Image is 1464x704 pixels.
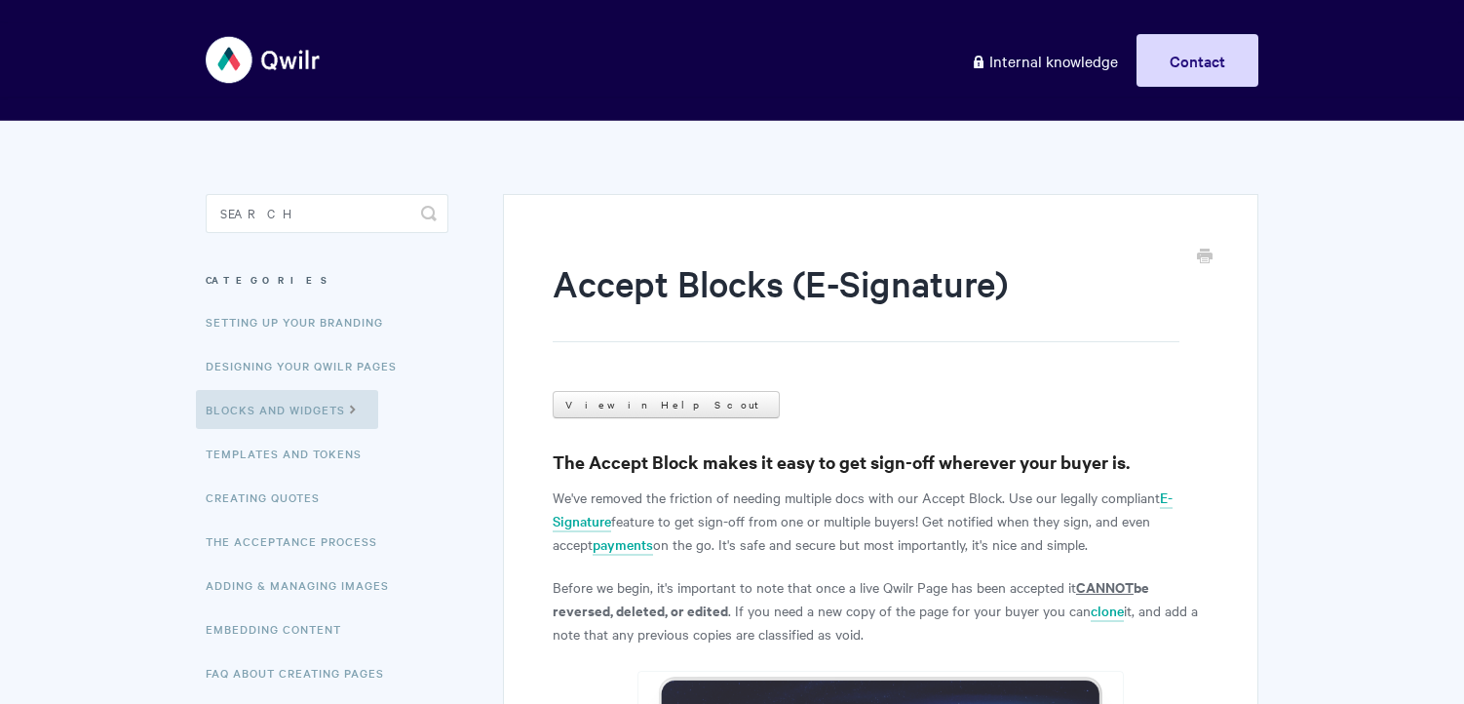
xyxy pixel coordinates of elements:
[206,23,322,97] img: Qwilr Help Center
[553,488,1173,532] a: E-Signature
[206,302,398,341] a: Setting up your Branding
[553,391,780,418] a: View in Help Scout
[206,522,392,561] a: The Acceptance Process
[206,262,448,297] h3: Categories
[206,609,356,648] a: Embedding Content
[206,434,376,473] a: Templates and Tokens
[956,34,1133,87] a: Internal knowledge
[553,258,1179,342] h1: Accept Blocks (E-Signature)
[553,486,1209,556] p: We've removed the friction of needing multiple docs with our Accept Block. Use our legally compli...
[1076,576,1134,597] u: CANNOT
[593,534,653,556] a: payments
[1197,247,1213,268] a: Print this Article
[206,478,334,517] a: Creating Quotes
[206,566,404,605] a: Adding & Managing Images
[196,390,378,429] a: Blocks and Widgets
[1137,34,1258,87] a: Contact
[553,449,1209,476] h3: The Accept Block makes it easy to get sign-off wherever your buyer is.
[1091,601,1124,622] a: clone
[553,575,1209,645] p: Before we begin, it's important to note that once a live Qwilr Page has been accepted it . If you...
[206,346,411,385] a: Designing Your Qwilr Pages
[206,194,448,233] input: Search
[206,653,399,692] a: FAQ About Creating Pages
